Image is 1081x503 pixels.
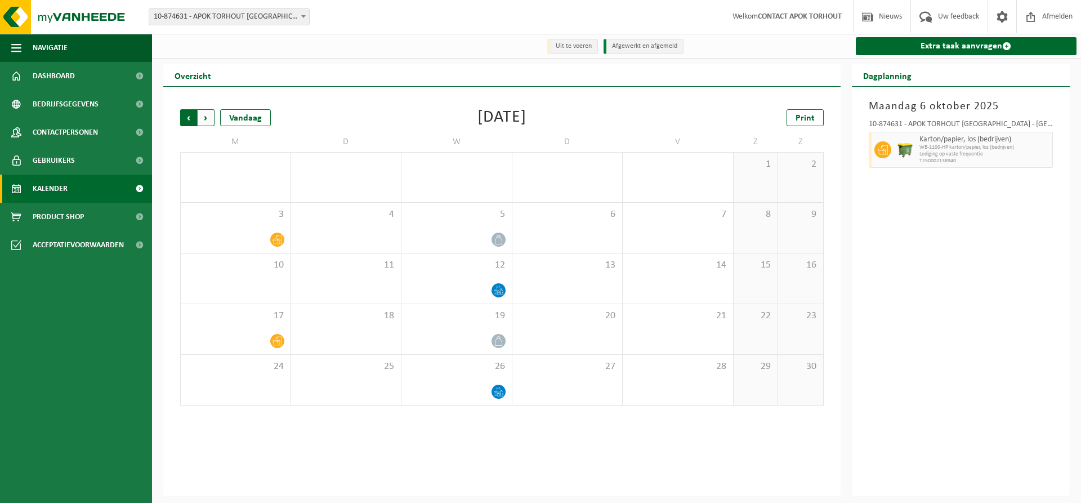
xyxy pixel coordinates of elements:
[33,231,124,259] span: Acceptatievoorwaarden
[919,158,1050,164] span: T250002138940
[784,259,817,271] span: 16
[297,310,396,322] span: 18
[401,132,512,152] td: W
[604,39,684,54] li: Afgewerkt en afgemeld
[518,208,617,221] span: 6
[186,259,285,271] span: 10
[180,109,197,126] span: Vorige
[291,132,402,152] td: D
[628,310,727,322] span: 21
[163,64,222,86] h2: Overzicht
[852,64,923,86] h2: Dagplanning
[186,208,285,221] span: 3
[149,9,309,25] span: 10-874631 - APOK TORHOUT NV - TORHOUT
[919,151,1050,158] span: Lediging op vaste frequentie
[628,208,727,221] span: 7
[33,146,75,175] span: Gebruikers
[784,310,817,322] span: 23
[784,208,817,221] span: 9
[919,144,1050,151] span: WB-1100-HP karton/papier, los (bedrijven)
[33,34,68,62] span: Navigatie
[180,132,291,152] td: M
[778,132,823,152] td: Z
[477,109,526,126] div: [DATE]
[787,109,824,126] a: Print
[739,208,772,221] span: 8
[628,259,727,271] span: 14
[734,132,779,152] td: Z
[869,121,1053,132] div: 10-874631 - APOK TORHOUT [GEOGRAPHIC_DATA] - [GEOGRAPHIC_DATA]
[796,114,815,123] span: Print
[297,360,396,373] span: 25
[739,360,772,373] span: 29
[407,310,506,322] span: 19
[186,360,285,373] span: 24
[518,310,617,322] span: 20
[220,109,271,126] div: Vandaag
[739,310,772,322] span: 22
[518,360,617,373] span: 27
[33,62,75,90] span: Dashboard
[186,310,285,322] span: 17
[856,37,1077,55] a: Extra taak aanvragen
[149,8,310,25] span: 10-874631 - APOK TORHOUT NV - TORHOUT
[33,118,98,146] span: Contactpersonen
[407,259,506,271] span: 12
[869,98,1053,115] h3: Maandag 6 oktober 2025
[628,360,727,373] span: 28
[784,360,817,373] span: 30
[297,259,396,271] span: 11
[758,12,842,21] strong: CONTACT APOK TORHOUT
[739,259,772,271] span: 15
[547,39,598,54] li: Uit te voeren
[198,109,215,126] span: Volgende
[407,208,506,221] span: 5
[784,158,817,171] span: 2
[512,132,623,152] td: D
[33,203,84,231] span: Product Shop
[739,158,772,171] span: 1
[897,141,914,158] img: WB-1100-HPE-GN-50
[297,208,396,221] span: 4
[407,360,506,373] span: 26
[33,175,68,203] span: Kalender
[919,135,1050,144] span: Karton/papier, los (bedrijven)
[623,132,734,152] td: V
[33,90,99,118] span: Bedrijfsgegevens
[518,259,617,271] span: 13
